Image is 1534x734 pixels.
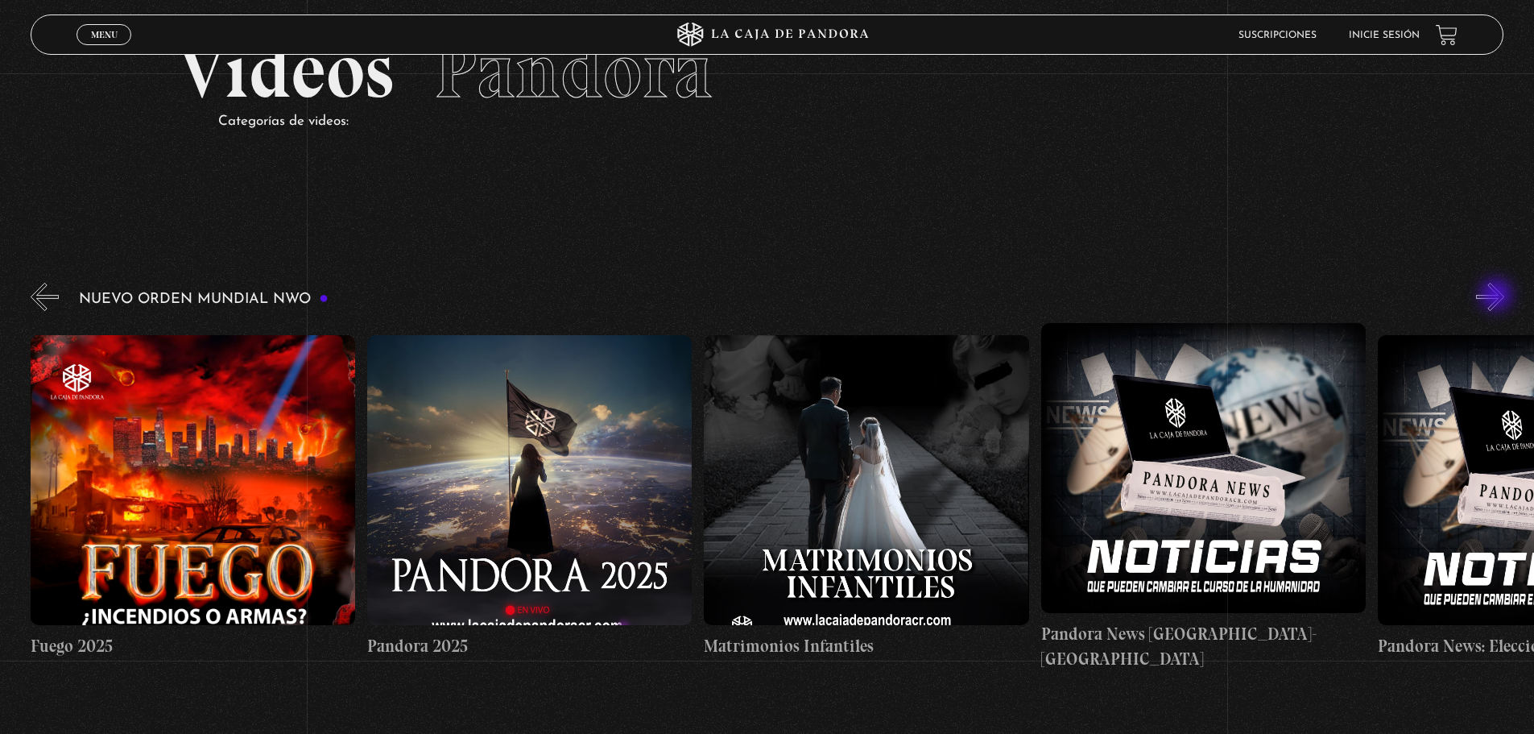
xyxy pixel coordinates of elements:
span: Cerrar [85,44,123,55]
a: Matrimonios Infantiles [704,323,1028,672]
h4: Matrimonios Infantiles [704,633,1028,659]
button: Next [1476,283,1504,311]
span: Menu [91,30,118,39]
button: Previous [31,283,59,311]
a: Inicie sesión [1349,31,1420,40]
p: Categorías de videos: [218,110,1356,135]
span: Pandora [434,25,713,117]
h4: Fuego 2025 [31,633,355,659]
a: Suscripciones [1238,31,1317,40]
a: Pandora 2025 [367,323,692,672]
h4: Pandora 2025 [367,633,692,659]
h4: Pandora News [GEOGRAPHIC_DATA]-[GEOGRAPHIC_DATA] [1041,621,1366,672]
a: Pandora News [GEOGRAPHIC_DATA]-[GEOGRAPHIC_DATA] [1041,323,1366,672]
a: View your shopping cart [1436,24,1458,46]
h2: Videos [178,33,1356,110]
a: Fuego 2025 [31,323,355,672]
h3: Nuevo Orden Mundial NWO [79,292,329,307]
